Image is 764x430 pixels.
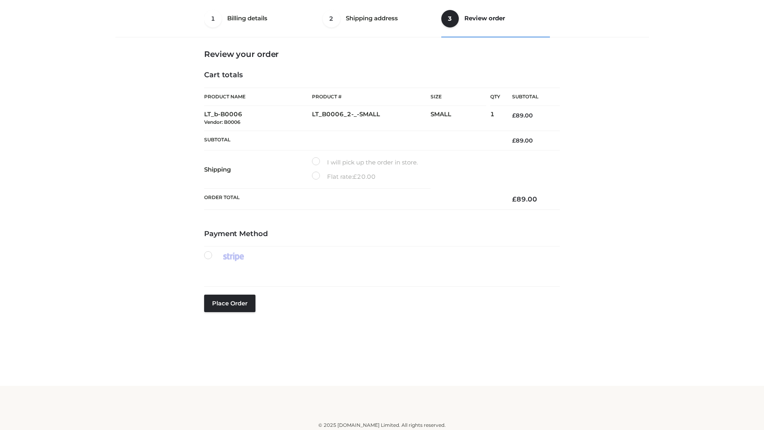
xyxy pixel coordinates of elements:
span: £ [353,173,357,180]
label: I will pick up the order in store. [312,157,418,168]
bdi: 20.00 [353,173,376,180]
th: Product Name [204,88,312,106]
th: Subtotal [500,88,560,106]
bdi: 89.00 [512,112,533,119]
label: Flat rate: [312,172,376,182]
th: Order Total [204,189,500,210]
bdi: 89.00 [512,195,537,203]
td: LT_b-B0006 [204,106,312,131]
th: Product # [312,88,431,106]
span: £ [512,137,516,144]
span: £ [512,195,516,203]
td: LT_B0006_2-_-SMALL [312,106,431,131]
th: Subtotal [204,131,500,150]
th: Shipping [204,150,312,189]
h4: Cart totals [204,71,560,80]
small: Vendor: B0006 [204,119,240,125]
span: £ [512,112,516,119]
h4: Payment Method [204,230,560,238]
div: © 2025 [DOMAIN_NAME] Limited. All rights reserved. [118,421,646,429]
h3: Review your order [204,49,560,59]
button: Place order [204,295,255,312]
bdi: 89.00 [512,137,533,144]
th: Qty [490,88,500,106]
th: Size [431,88,486,106]
td: 1 [490,106,500,131]
td: SMALL [431,106,490,131]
